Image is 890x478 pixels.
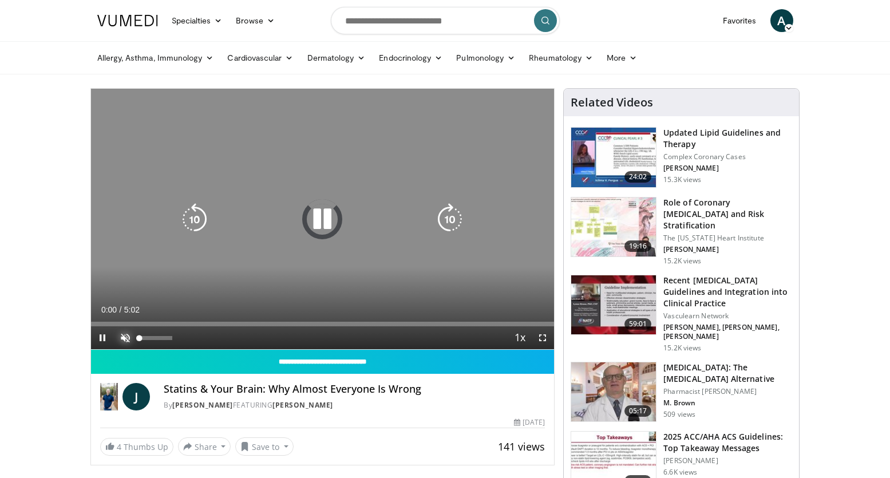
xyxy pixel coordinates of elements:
button: Pause [91,326,114,349]
h4: Related Videos [571,96,653,109]
input: Search topics, interventions [331,7,560,34]
a: Browse [229,9,282,32]
button: Playback Rate [508,326,531,349]
video-js: Video Player [91,89,555,350]
div: Progress Bar [91,322,555,326]
a: Endocrinology [372,46,449,69]
p: [PERSON_NAME], [PERSON_NAME], [PERSON_NAME] [663,323,792,341]
a: 05:17 [MEDICAL_DATA]: The [MEDICAL_DATA] Alternative Pharmacist [PERSON_NAME] M. Brown 509 views [571,362,792,422]
a: Dermatology [300,46,373,69]
img: ce9609b9-a9bf-4b08-84dd-8eeb8ab29fc6.150x105_q85_crop-smart_upscale.jpg [571,362,656,422]
button: Save to [235,437,294,456]
p: 6.6K views [663,468,697,477]
h3: 2025 ACC/AHA ACS Guidelines: Top Takeaway Messages [663,431,792,454]
span: / [120,305,122,314]
h3: Role of Coronary [MEDICAL_DATA] and Risk Stratification [663,197,792,231]
img: 77f671eb-9394-4acc-bc78-a9f077f94e00.150x105_q85_crop-smart_upscale.jpg [571,128,656,187]
p: 509 views [663,410,695,419]
p: [PERSON_NAME] [663,164,792,173]
a: 4 Thumbs Up [100,438,173,456]
p: 15.3K views [663,175,701,184]
span: 24:02 [624,171,652,183]
h3: [MEDICAL_DATA]: The [MEDICAL_DATA] Alternative [663,362,792,385]
a: 24:02 Updated Lipid Guidelines and Therapy Complex Coronary Cases [PERSON_NAME] 15.3K views [571,127,792,188]
div: [DATE] [514,417,545,428]
h3: Recent [MEDICAL_DATA] Guidelines and Integration into Clinical Practice [663,275,792,309]
img: Dr. Jordan Rennicke [100,383,118,410]
p: Pharmacist [PERSON_NAME] [663,387,792,396]
h4: Statins & Your Brain: Why Almost Everyone Is Wrong [164,383,545,396]
span: 19:16 [624,240,652,252]
span: 0:00 [101,305,117,314]
a: J [122,383,150,410]
a: Favorites [716,9,764,32]
img: VuMedi Logo [97,15,158,26]
span: 59:01 [624,318,652,330]
p: M. Brown [663,398,792,408]
div: By FEATURING [164,400,545,410]
div: Volume Level [140,336,172,340]
a: [PERSON_NAME] [172,400,233,410]
a: 59:01 Recent [MEDICAL_DATA] Guidelines and Integration into Clinical Practice Vasculearn Network ... [571,275,792,353]
p: The [US_STATE] Heart Institute [663,234,792,243]
p: 15.2K views [663,343,701,353]
a: Pulmonology [449,46,522,69]
img: 87825f19-cf4c-4b91-bba1-ce218758c6bb.150x105_q85_crop-smart_upscale.jpg [571,275,656,335]
img: 1efa8c99-7b8a-4ab5-a569-1c219ae7bd2c.150x105_q85_crop-smart_upscale.jpg [571,197,656,257]
button: Unmute [114,326,137,349]
a: [PERSON_NAME] [272,400,333,410]
a: Rheumatology [522,46,600,69]
p: [PERSON_NAME] [663,456,792,465]
span: 05:17 [624,405,652,417]
a: Specialties [165,9,230,32]
p: Complex Coronary Cases [663,152,792,161]
a: 19:16 Role of Coronary [MEDICAL_DATA] and Risk Stratification The [US_STATE] Heart Institute [PER... [571,197,792,266]
button: Fullscreen [531,326,554,349]
h3: Updated Lipid Guidelines and Therapy [663,127,792,150]
span: 4 [117,441,121,452]
span: 5:02 [124,305,140,314]
span: 141 views [498,440,545,453]
p: Vasculearn Network [663,311,792,321]
a: More [600,46,644,69]
a: A [770,9,793,32]
button: Share [178,437,231,456]
p: 15.2K views [663,256,701,266]
a: Allergy, Asthma, Immunology [90,46,221,69]
a: Cardiovascular [220,46,300,69]
p: [PERSON_NAME] [663,245,792,254]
